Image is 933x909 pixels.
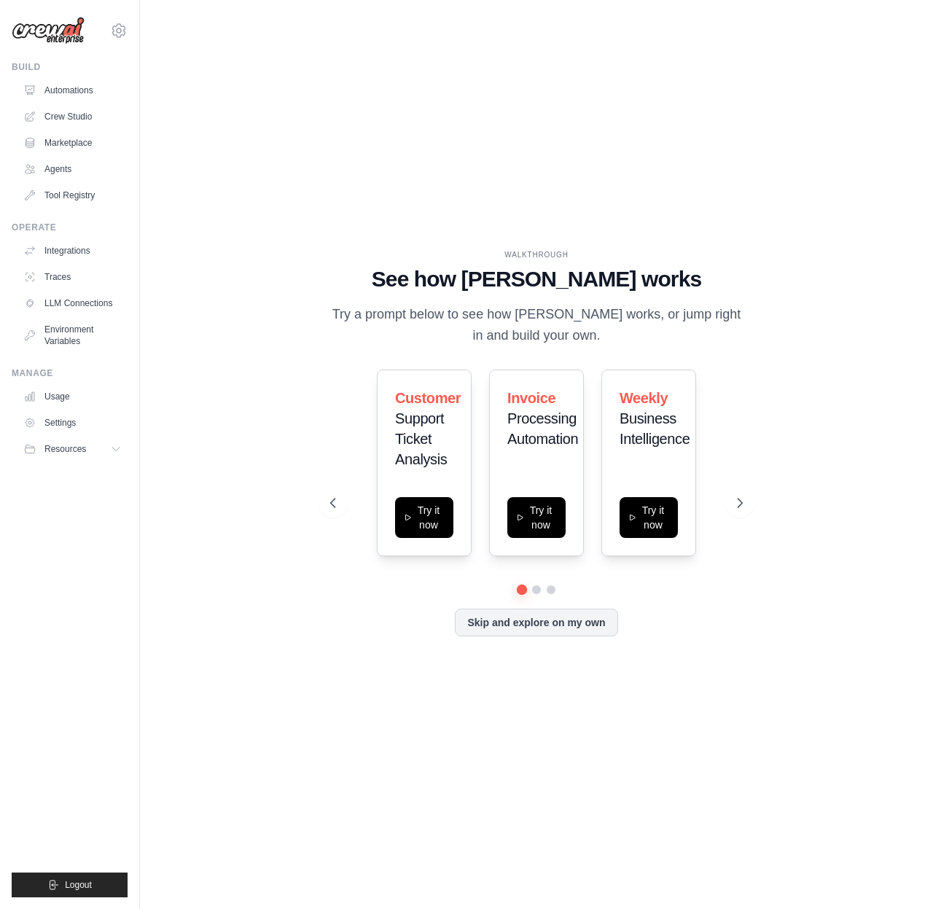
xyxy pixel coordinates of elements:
div: Manage [12,367,128,379]
a: Automations [17,79,128,102]
a: Marketplace [17,131,128,155]
a: Tool Registry [17,184,128,207]
span: Business Intelligence [620,410,690,447]
div: Operate [12,222,128,233]
a: Usage [17,385,128,408]
img: Logo [12,17,85,44]
button: Try it now [507,497,566,538]
a: Traces [17,265,128,289]
span: Processing Automation [507,410,578,447]
a: Agents [17,157,128,181]
button: Resources [17,437,128,461]
button: Skip and explore on my own [455,609,617,636]
span: Weekly [620,390,668,406]
a: LLM Connections [17,292,128,315]
span: Invoice [507,390,555,406]
p: Try a prompt below to see how [PERSON_NAME] works, or jump right in and build your own. [330,304,743,347]
span: Logout [65,879,92,891]
a: Integrations [17,239,128,262]
button: Logout [12,873,128,897]
div: WALKTHROUGH [330,249,743,260]
a: Environment Variables [17,318,128,353]
h1: See how [PERSON_NAME] works [330,266,743,292]
a: Crew Studio [17,105,128,128]
button: Try it now [620,497,678,538]
a: Settings [17,411,128,434]
div: Build [12,61,128,73]
span: Support Ticket Analysis [395,410,447,467]
button: Try it now [395,497,453,538]
span: Customer [395,390,461,406]
span: Resources [44,443,86,455]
